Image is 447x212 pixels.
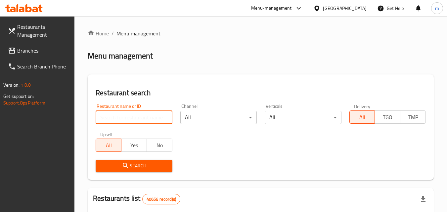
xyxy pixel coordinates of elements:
[100,132,112,137] label: Upsell
[116,29,160,37] span: Menu management
[354,104,371,108] label: Delivery
[400,110,426,124] button: TMP
[88,51,153,61] h2: Menu management
[415,191,431,207] div: Export file
[3,81,20,89] span: Version:
[3,92,34,101] span: Get support on:
[3,99,45,107] a: Support.OpsPlatform
[3,43,75,59] a: Branches
[21,81,31,89] span: 1.0.0
[101,162,167,170] span: Search
[180,111,257,124] div: All
[88,29,109,37] a: Home
[323,5,367,12] div: [GEOGRAPHIC_DATA]
[96,88,426,98] h2: Restaurant search
[121,139,147,152] button: Yes
[96,111,172,124] input: Search for restaurant name or ID..
[251,4,292,12] div: Menu-management
[435,5,439,12] span: m
[96,160,172,172] button: Search
[378,112,398,122] span: TGO
[17,23,69,39] span: Restaurants Management
[112,29,114,37] li: /
[3,19,75,43] a: Restaurants Management
[349,110,375,124] button: All
[88,29,434,37] nav: breadcrumb
[150,141,170,150] span: No
[265,111,341,124] div: All
[17,63,69,70] span: Search Branch Phone
[142,194,180,204] div: Total records count
[124,141,144,150] span: Yes
[147,139,172,152] button: No
[403,112,423,122] span: TMP
[3,59,75,74] a: Search Branch Phone
[143,196,180,202] span: 40656 record(s)
[375,110,400,124] button: TGO
[93,193,180,204] h2: Restaurants list
[99,141,119,150] span: All
[17,47,69,55] span: Branches
[352,112,373,122] span: All
[96,139,121,152] button: All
